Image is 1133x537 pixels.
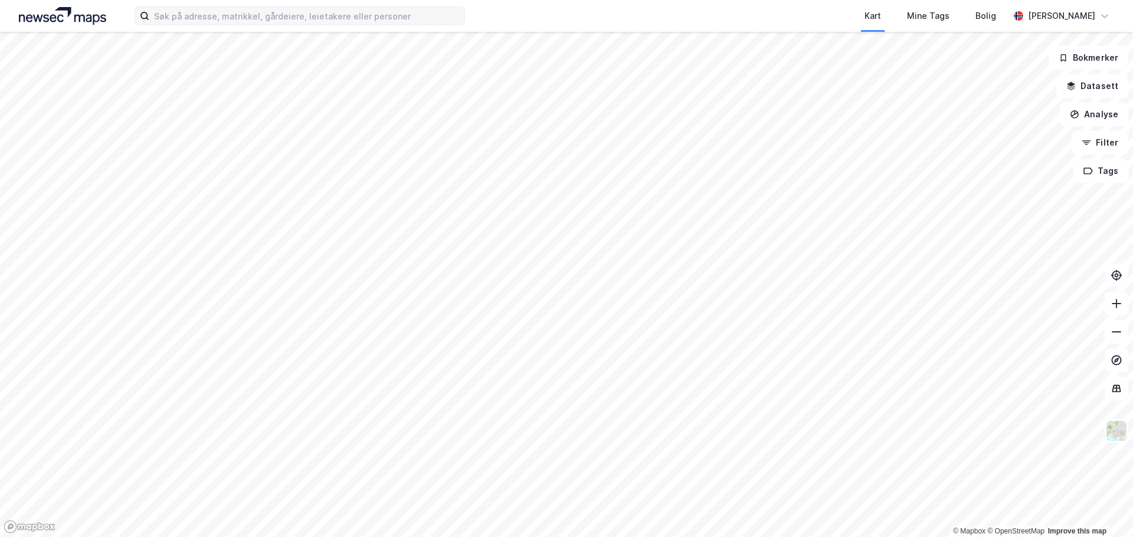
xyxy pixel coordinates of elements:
[907,9,949,23] div: Mine Tags
[1074,480,1133,537] div: Kontrollprogram for chat
[1074,480,1133,537] iframe: Chat Widget
[19,7,106,25] img: logo.a4113a55bc3d86da70a041830d287a7e.svg
[975,9,996,23] div: Bolig
[865,9,881,23] div: Kart
[149,7,464,25] input: Søk på adresse, matrikkel, gårdeiere, leietakere eller personer
[1028,9,1095,23] div: [PERSON_NAME]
